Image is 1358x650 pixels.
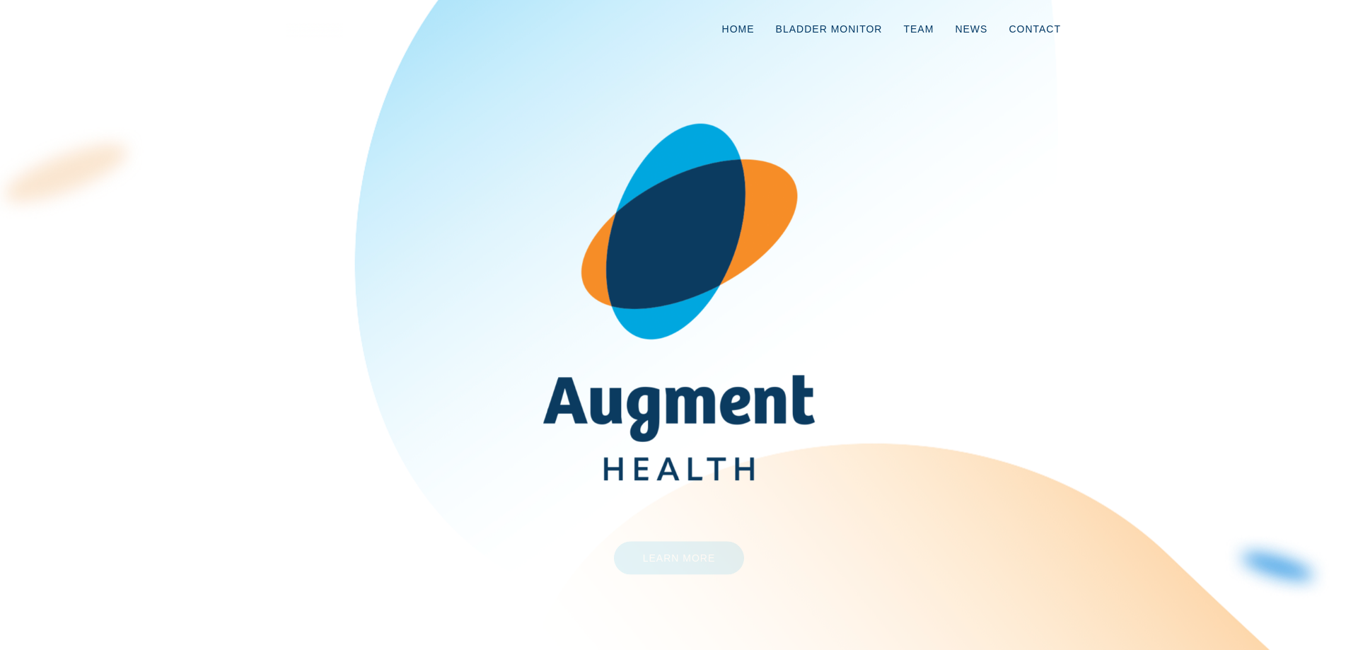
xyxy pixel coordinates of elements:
a: Team [893,6,944,52]
a: News [944,6,998,52]
img: AugmentHealth_FullColor_Transparent.png [533,123,825,480]
a: Contact [998,6,1072,52]
a: Home [712,6,765,52]
a: Bladder Monitor [765,6,893,52]
a: Learn More [614,512,745,545]
img: logo [286,23,343,37]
